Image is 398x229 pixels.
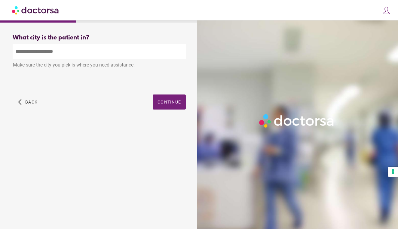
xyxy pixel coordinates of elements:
[16,94,40,110] button: arrow_back_ios Back
[13,34,186,41] div: What city is the patient in?
[13,59,186,72] div: Make sure the city you pick is where you need assistance.
[153,94,186,110] button: Continue
[257,112,337,130] img: Logo-Doctorsa-trans-White-partial-flat.png
[382,6,390,15] img: icons8-customer-100.png
[388,167,398,177] button: Your consent preferences for tracking technologies
[12,3,60,17] img: Doctorsa.com
[25,100,38,104] span: Back
[158,100,181,104] span: Continue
